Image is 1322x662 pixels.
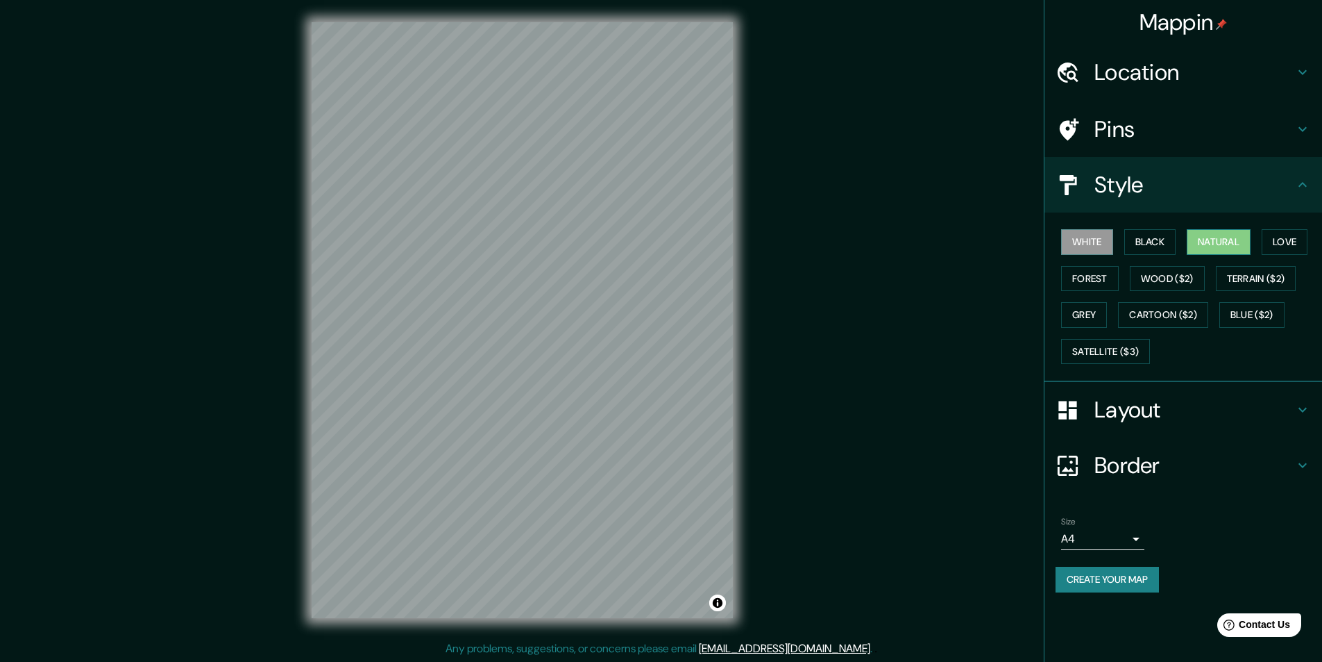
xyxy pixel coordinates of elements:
[1061,229,1113,255] button: White
[446,640,872,657] p: Any problems, suggestions, or concerns please email .
[1094,396,1294,424] h4: Layout
[1061,266,1119,292] button: Forest
[1118,302,1208,328] button: Cartoon ($2)
[1130,266,1205,292] button: Wood ($2)
[312,22,733,618] canvas: Map
[1187,229,1251,255] button: Natural
[709,595,726,611] button: Toggle attribution
[1061,302,1107,328] button: Grey
[1061,528,1144,550] div: A4
[1094,58,1294,86] h4: Location
[1056,567,1159,593] button: Create your map
[1216,266,1296,292] button: Terrain ($2)
[1061,516,1076,528] label: Size
[1044,101,1322,157] div: Pins
[1198,608,1307,647] iframe: Help widget launcher
[1044,44,1322,100] div: Location
[1044,382,1322,438] div: Layout
[1094,452,1294,479] h4: Border
[1216,19,1227,30] img: pin-icon.png
[1124,229,1176,255] button: Black
[1219,302,1285,328] button: Blue ($2)
[699,641,870,656] a: [EMAIL_ADDRESS][DOMAIN_NAME]
[1262,229,1307,255] button: Love
[1094,115,1294,143] h4: Pins
[874,640,877,657] div: .
[1139,8,1228,36] h4: Mappin
[1044,438,1322,493] div: Border
[1061,339,1150,365] button: Satellite ($3)
[1094,171,1294,199] h4: Style
[872,640,874,657] div: .
[1044,157,1322,213] div: Style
